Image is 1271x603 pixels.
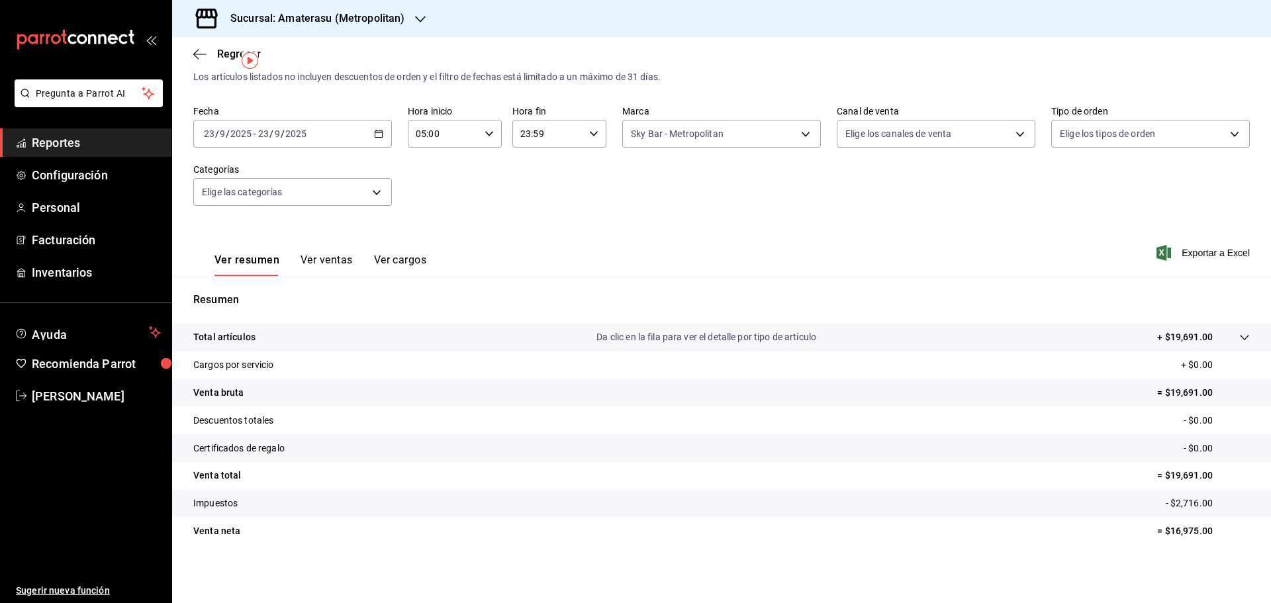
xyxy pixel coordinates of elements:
span: Recomienda Parrot [32,355,161,373]
span: Ayuda [32,324,144,340]
p: Venta neta [193,524,240,538]
span: Regresar [217,48,261,60]
label: Categorías [193,165,392,174]
p: = $19,691.00 [1157,469,1250,483]
button: Ver resumen [214,254,279,276]
span: Pregunta a Parrot AI [36,87,142,101]
label: Marca [622,107,821,116]
span: - [254,128,256,139]
input: ---- [285,128,307,139]
span: / [215,128,219,139]
input: -- [203,128,215,139]
label: Canal de venta [837,107,1035,116]
span: Inventarios [32,263,161,281]
p: Total artículos [193,330,256,344]
button: Exportar a Excel [1159,245,1250,261]
span: Elige los tipos de orden [1060,127,1155,140]
p: Certificados de regalo [193,441,285,455]
p: = $19,691.00 [1157,386,1250,400]
span: Elige las categorías [202,185,283,199]
div: navigation tabs [214,254,426,276]
input: -- [274,128,281,139]
label: Fecha [193,107,392,116]
p: Impuestos [193,496,238,510]
span: Personal [32,199,161,216]
span: Sugerir nueva función [16,584,161,598]
span: / [281,128,285,139]
p: Da clic en la fila para ver el detalle por tipo de artículo [596,330,816,344]
span: / [226,128,230,139]
label: Tipo de orden [1051,107,1250,116]
span: Configuración [32,166,161,184]
h3: Sucursal: Amaterasu (Metropolitan) [220,11,404,26]
p: Resumen [193,292,1250,308]
span: Facturación [32,231,161,249]
p: Cargos por servicio [193,358,274,372]
p: - $0.00 [1184,441,1250,455]
span: Sky Bar - Metropolitan [631,127,724,140]
p: + $0.00 [1181,358,1250,372]
span: / [269,128,273,139]
img: Tooltip marker [242,52,258,69]
div: Los artículos listados no incluyen descuentos de orden y el filtro de fechas está limitado a un m... [193,70,1250,84]
p: - $2,716.00 [1166,496,1250,510]
p: Venta total [193,469,241,483]
button: open_drawer_menu [146,34,156,45]
input: ---- [230,128,252,139]
p: - $0.00 [1184,414,1250,428]
button: Regresar [193,48,261,60]
p: + $19,691.00 [1157,330,1213,344]
span: Elige los canales de venta [845,127,951,140]
a: Pregunta a Parrot AI [9,96,163,110]
p: = $16,975.00 [1157,524,1250,538]
label: Hora inicio [408,107,502,116]
span: [PERSON_NAME] [32,387,161,405]
button: Ver ventas [301,254,353,276]
label: Hora fin [512,107,606,116]
button: Pregunta a Parrot AI [15,79,163,107]
input: -- [258,128,269,139]
p: Descuentos totales [193,414,273,428]
input: -- [219,128,226,139]
button: Ver cargos [374,254,427,276]
p: Venta bruta [193,386,244,400]
span: Reportes [32,134,161,152]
